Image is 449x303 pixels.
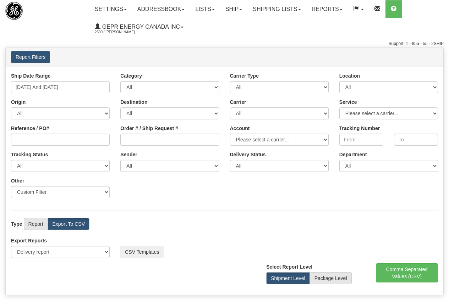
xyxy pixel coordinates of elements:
[89,18,189,36] a: GEPR Energy Canada Inc 2500 / [PERSON_NAME]
[266,272,310,284] label: Shipment Level
[230,72,259,79] label: Carrier Type
[132,0,190,18] a: Addressbook
[230,99,246,106] label: Carrier
[89,0,132,18] a: Settings
[120,125,178,132] label: Order # / Ship Request #
[266,263,312,270] label: Select Report Level
[230,125,250,132] label: Account
[11,99,26,106] label: Origin
[120,72,142,79] label: Category
[11,237,47,244] label: Export Reports
[48,218,89,230] label: Export To CSV
[120,151,137,158] label: Sender
[376,263,438,282] button: Comma Separated Values (CSV)
[306,0,348,18] a: Reports
[310,272,352,284] label: Package Level
[339,151,367,158] label: Department
[230,160,329,172] select: Please ensure data set in report has been RECENTLY tracked from your Shipment History
[339,125,380,132] label: Tracking Number
[100,24,180,30] span: GEPR Energy Canada Inc
[24,218,48,230] label: Report
[5,41,444,47] div: Support: 1 - 855 - 55 - 2SHIP
[5,2,23,20] img: logo2500.jpg
[433,115,448,187] iframe: chat widget
[11,72,50,79] label: Ship Date Range
[394,134,438,146] input: To
[339,99,357,106] label: Service
[220,0,247,18] a: Ship
[230,151,266,158] label: Please ensure data set in report has been RECENTLY tracked from your Shipment History
[11,51,50,63] button: Report Filters
[11,151,48,158] label: Tracking Status
[95,29,148,36] span: 2500 / [PERSON_NAME]
[339,134,383,146] input: From
[11,177,24,184] label: Other
[339,72,360,79] label: Location
[11,125,49,132] label: Reference / PO#
[247,0,306,18] a: Shipping lists
[11,220,22,228] label: Type
[120,246,164,258] button: CSV Templates
[120,99,147,106] label: Destination
[190,0,220,18] a: Lists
